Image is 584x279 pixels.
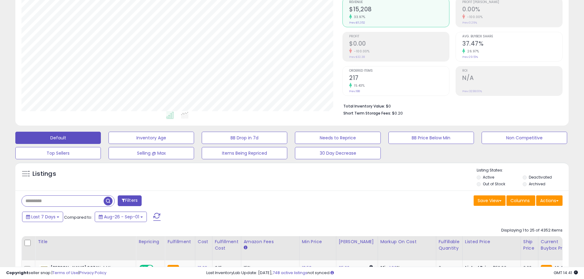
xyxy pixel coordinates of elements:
button: Last 7 Days [22,212,63,222]
button: 30 Day Decrease [295,147,380,159]
h2: 0.00% [462,6,562,14]
button: Actions [536,195,563,206]
button: Selling @ Max [109,147,194,159]
button: BB Drop in 7d [202,132,287,144]
li: $0 [343,102,558,109]
small: -100.00% [465,15,483,19]
button: Top Sellers [15,147,101,159]
b: Total Inventory Value: [343,104,385,109]
small: Prev: 188 [349,89,360,93]
span: ROI [462,69,562,73]
span: Compared to: [64,214,92,220]
b: Short Term Storage Fees: [343,111,391,116]
span: $0.20 [392,110,403,116]
small: -100.00% [352,49,369,54]
small: Prev: 3238.00% [462,89,482,93]
button: Columns [506,195,535,206]
th: The percentage added to the cost of goods (COGS) that forms the calculator for Min & Max prices. [378,236,436,260]
span: Profit [349,35,449,38]
label: Deactivated [529,175,552,180]
label: Active [483,175,494,180]
small: Prev: $32.38 [349,55,365,59]
small: 15.43% [352,83,365,88]
div: Repricing [139,239,162,245]
small: 33.97% [352,15,365,19]
small: Prev: 0.29% [462,21,477,25]
span: Ordered Items [349,69,449,73]
span: Profit [PERSON_NAME] [462,1,562,4]
h5: Listings [32,170,56,178]
small: Amazon Fees. [244,245,247,251]
div: Listed Price [465,239,518,245]
span: Columns [510,198,530,204]
small: Prev: $11,352 [349,21,365,25]
div: Fulfillment Cost [215,239,239,251]
label: Out of Stock [483,181,505,187]
div: Amazon Fees [244,239,297,245]
h2: N/A [462,74,562,83]
div: Fulfillable Quantity [439,239,460,251]
h2: $15,208 [349,6,449,14]
button: Non Competitive [482,132,567,144]
span: Revenue [349,1,449,4]
a: Privacy Policy [79,270,106,276]
div: Fulfillment [167,239,192,245]
div: Cost [198,239,210,245]
button: Needs to Reprice [295,132,380,144]
div: Ship Price [523,239,536,251]
button: Inventory Age [109,132,194,144]
span: Avg. Buybox Share [462,35,562,38]
div: seller snap | | [6,270,106,276]
div: Markup on Cost [380,239,433,245]
button: Items Being Repriced [202,147,287,159]
small: Prev: 29.51% [462,55,478,59]
div: Title [38,239,133,245]
span: Aug-26 - Sep-01 [104,214,139,220]
p: Listing States: [477,168,569,173]
span: Last 7 Days [31,214,55,220]
strong: Copyright [6,270,29,276]
h2: $0.00 [349,40,449,48]
button: Save View [474,195,506,206]
div: Displaying 1 to 25 of 4352 items [501,228,563,233]
small: 26.97% [465,49,479,54]
div: Current Buybox Price [541,239,572,251]
span: 2025-09-9 14:41 GMT [554,270,578,276]
label: Archived [529,181,545,187]
h2: 217 [349,74,449,83]
button: Aug-26 - Sep-01 [95,212,147,222]
a: Terms of Use [52,270,78,276]
a: 748 active listings [273,270,307,276]
button: BB Price Below Min [388,132,474,144]
div: Min Price [302,239,334,245]
h2: 37.47% [462,40,562,48]
button: Default [15,132,101,144]
button: Filters [118,195,142,206]
div: [PERSON_NAME] [339,239,375,245]
div: Last InventoryLab Update: [DATE], not synced. [206,270,578,276]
